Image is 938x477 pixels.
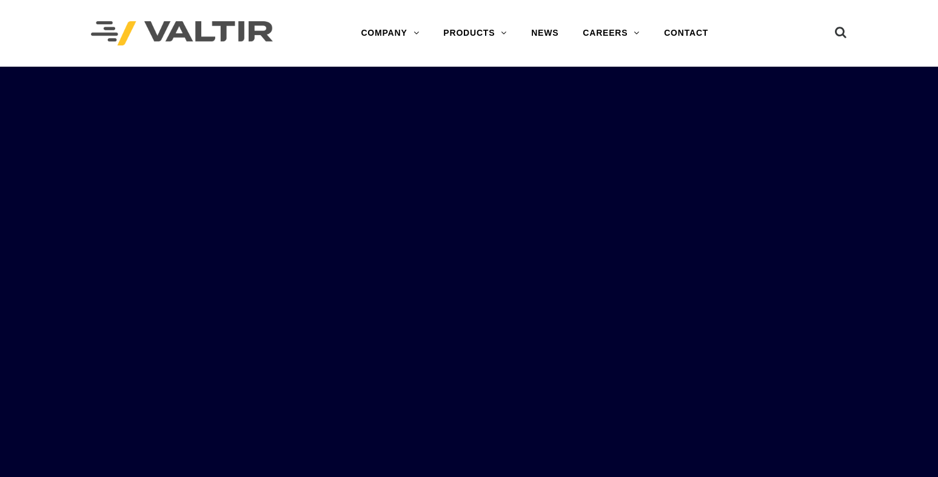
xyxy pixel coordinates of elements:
[519,21,571,45] a: NEWS
[349,21,431,45] a: COMPANY
[652,21,720,45] a: CONTACT
[571,21,652,45] a: CAREERS
[91,21,273,46] img: Valtir
[431,21,519,45] a: PRODUCTS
